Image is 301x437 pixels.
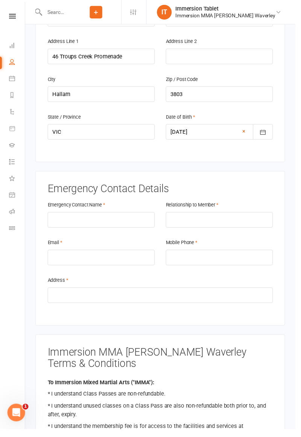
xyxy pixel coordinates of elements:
[49,282,70,290] label: Address
[9,174,26,191] a: What's New
[169,39,201,47] label: Address Line 2
[247,129,250,138] a: ×
[49,187,278,199] h3: Emergency Contact Details
[49,397,278,406] p: * I understand Class Passes are non-refundable.
[169,205,223,213] label: Relationship to Member
[49,244,64,252] label: Email
[8,411,26,429] iframe: Intercom live chat
[49,387,157,393] b: To Immersion Mixed Martial Arts ("IMMA"):
[49,205,107,213] label: Emergency Contact Name
[49,39,80,47] label: Address Line 1
[9,89,26,106] a: Reports
[160,5,175,20] div: IT
[23,411,29,417] span: 1
[49,409,278,427] p: * I understand unused classes on a Class Pass are also non-refundable both prior to, and after, e...
[49,353,278,377] h3: Immersion MMA [PERSON_NAME] Waverley Terms & Conditions
[9,191,26,208] a: General attendance kiosk mode
[169,244,201,252] label: Mobile Phone
[9,225,26,242] a: Class kiosk mode
[9,38,26,55] a: Dashboard
[43,7,72,18] input: Search...
[169,77,202,85] label: Zip / Post Code
[179,12,281,19] div: Immersion MMA [PERSON_NAME] Waverley
[9,208,26,225] a: Roll call kiosk mode
[49,77,56,85] label: City
[9,123,26,140] a: Product Sales
[179,6,281,12] div: Immersion Tablet
[49,116,82,124] label: State / Province
[9,72,26,89] a: Calendar
[169,116,199,124] label: Date of Birth
[9,55,26,72] a: People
